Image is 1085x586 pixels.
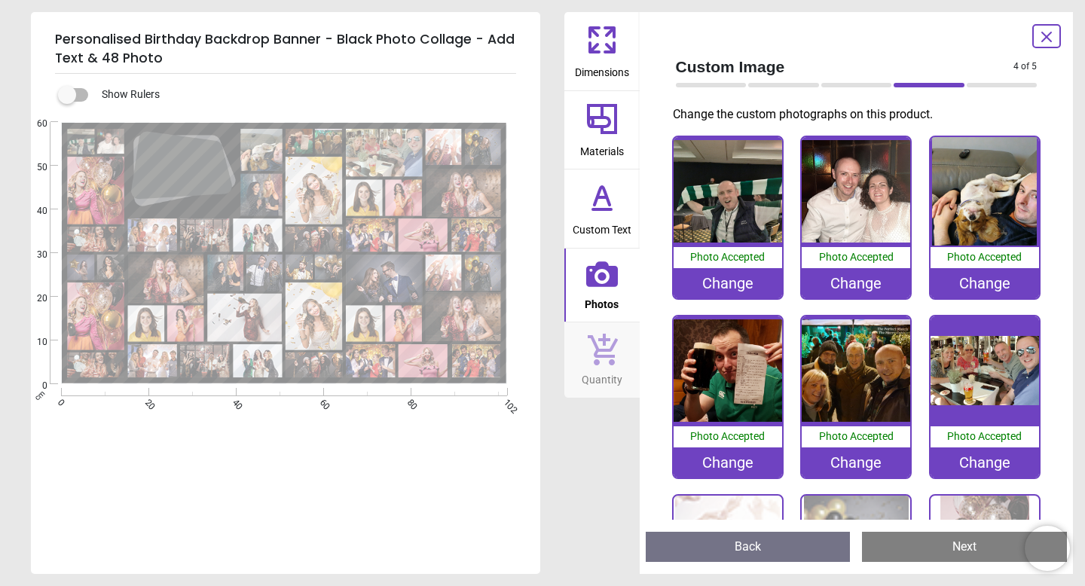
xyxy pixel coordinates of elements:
[573,215,631,238] span: Custom Text
[802,447,910,478] div: Change
[316,397,326,407] span: 60
[19,249,47,261] span: 30
[646,532,851,562] button: Back
[19,336,47,349] span: 10
[674,268,782,298] div: Change
[564,12,640,90] button: Dimensions
[564,249,640,322] button: Photos
[55,24,516,74] h5: Personalised Birthday Backdrop Banner - Black Photo Collage - Add Text & 48 Photo
[19,380,47,392] span: 0
[580,137,624,160] span: Materials
[585,290,619,313] span: Photos
[19,118,47,130] span: 60
[19,292,47,305] span: 20
[54,397,64,407] span: 0
[674,447,782,478] div: Change
[229,397,239,407] span: 40
[142,397,151,407] span: 20
[582,365,622,388] span: Quantity
[819,430,894,442] span: Photo Accepted
[862,532,1067,562] button: Next
[564,91,640,169] button: Materials
[33,389,47,402] span: cm
[1025,526,1070,571] iframe: Brevo live chat
[947,251,1022,263] span: Photo Accepted
[564,169,640,248] button: Custom Text
[802,268,910,298] div: Change
[19,161,47,174] span: 50
[564,322,640,398] button: Quantity
[690,430,765,442] span: Photo Accepted
[575,58,629,81] span: Dimensions
[673,106,1050,123] p: Change the custom photographs on this product.
[931,447,1039,478] div: Change
[67,86,540,104] div: Show Rulers
[819,251,894,263] span: Photo Accepted
[19,205,47,218] span: 40
[1013,60,1037,73] span: 4 of 5
[931,268,1039,298] div: Change
[676,56,1014,78] span: Custom Image
[947,430,1022,442] span: Photo Accepted
[404,397,414,407] span: 80
[690,251,765,263] span: Photo Accepted
[500,397,510,407] span: 102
